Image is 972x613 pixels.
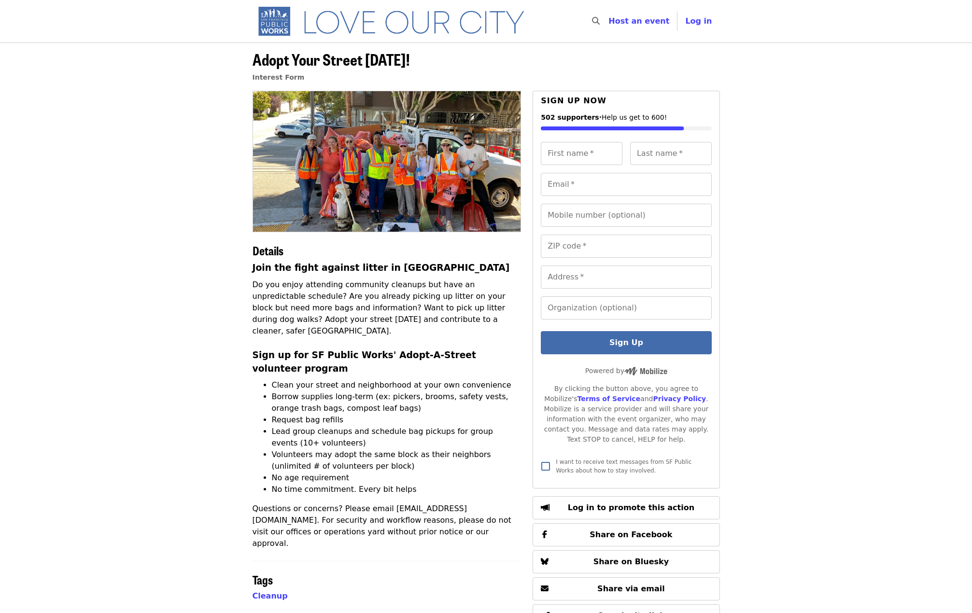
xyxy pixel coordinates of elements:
[272,379,521,391] li: Clean your street and neighborhood at your own convenience
[272,426,521,449] li: Lead group cleanups and schedule bag pickups for group events (10+ volunteers)
[541,204,711,227] input: Mobile number (optional)
[653,395,706,403] a: Privacy Policy
[253,571,273,588] span: Tags
[541,384,711,445] div: By clicking the button above, you agree to Mobilize's and . Mobilize is a service provider and wi...
[592,16,600,26] i: search icon
[253,261,521,275] h3: Join the fight against litter in [GEOGRAPHIC_DATA]
[577,395,640,403] a: Terms of Service
[541,173,711,196] input: Email
[533,577,719,600] button: Share via email
[533,550,719,573] button: Share on Bluesky
[533,523,719,546] button: Share on Facebook
[253,279,521,337] p: Do you enjoy attending community cleanups but have an unpredictable schedule? Are you already pic...
[541,331,711,354] button: Sign Up
[533,496,719,519] button: Log in to promote this action
[253,348,521,376] h3: Sign up for SF Public Works' Adopt-A-Street volunteer program
[253,591,288,600] a: Cleanup
[541,296,711,320] input: Organization (optional)
[556,459,691,474] span: I want to receive text messages from SF Public Works about how to stay involved.
[593,557,669,566] span: Share on Bluesky
[272,414,521,426] li: Request bag refills
[253,242,283,259] span: Details
[272,484,521,495] li: No time commitment. Every bit helps
[685,16,712,26] span: Log in
[568,503,694,512] span: Log in to promote this action
[253,73,305,81] a: Interest Form
[541,142,622,165] input: First name
[253,6,539,37] img: SF Public Works - Home
[272,391,521,414] li: Borrow supplies long-term (ex: pickers, brooms, safety vests, orange trash bags, compost leaf bags)
[597,584,665,593] span: Share via email
[590,530,672,539] span: Share on Facebook
[541,113,599,121] span: 502 supporters
[541,111,711,123] div: ·
[272,472,521,484] li: No age requirement
[253,48,410,70] span: Adopt Your Street [DATE]!
[253,91,521,231] img: Adopt Your Street Today! organized by SF Public Works
[624,367,667,376] img: Powered by Mobilize
[253,503,521,549] p: Questions or concerns? Please email [EMAIL_ADDRESS][DOMAIN_NAME]. For security and workflow reaso...
[541,265,711,289] input: Address
[602,113,667,121] span: Help us get to 600!
[272,449,521,472] li: Volunteers may adopt the same block as their neighbors (unlimited # of volunteers per block)
[630,142,712,165] input: Last name
[541,235,711,258] input: ZIP code
[608,16,669,26] a: Host an event
[606,10,613,33] input: Search
[541,96,606,105] span: Sign up now
[585,367,667,375] span: Powered by
[677,12,719,31] button: Log in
